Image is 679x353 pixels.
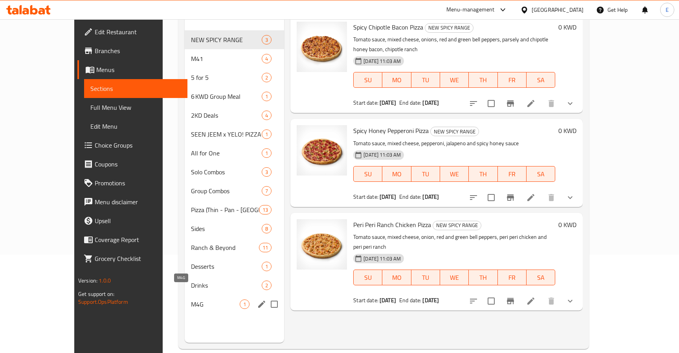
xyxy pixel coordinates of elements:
button: SU [353,270,382,285]
span: Menus [96,65,182,74]
span: Full Menu View [90,103,182,112]
button: TU [411,166,440,182]
span: M4G [191,299,240,309]
span: Start date: [353,192,378,202]
a: Coupons [77,155,188,174]
div: Solo Combos3 [185,163,284,181]
span: 1.0.0 [99,275,111,286]
span: MO [385,168,408,180]
button: FR [498,270,527,285]
b: [DATE] [380,295,396,305]
svg: Show Choices [565,296,575,306]
span: Select to update [483,95,499,112]
button: show more [561,94,580,113]
svg: Show Choices [565,99,575,108]
button: Branch-specific-item [501,94,520,113]
a: Full Menu View [84,98,188,117]
div: 2KD Deals4 [185,106,284,125]
span: Menu disclaimer [95,197,182,207]
span: WE [443,272,466,283]
div: items [262,92,272,101]
span: 5 for 5 [191,73,262,82]
a: Edit menu item [526,296,536,306]
span: TU [415,168,437,180]
button: edit [256,298,268,310]
span: 1 [262,263,271,270]
button: SU [353,72,382,88]
span: 1 [262,131,271,138]
span: Edit Restaurant [95,27,182,37]
span: WE [443,168,466,180]
button: SA [527,72,555,88]
span: 6 KWD Group Meal [191,92,262,101]
span: Coverage Report [95,235,182,244]
span: 3 [262,168,271,176]
div: SEEN JEEM x YELO! PIZZA1 [185,125,284,144]
span: Version: [78,275,97,286]
span: NEW SPICY RANGE [433,221,481,230]
button: SA [527,166,555,182]
div: M414 [185,49,284,68]
button: TU [411,270,440,285]
span: End date: [399,98,421,108]
b: [DATE] [380,192,396,202]
span: [DATE] 11:03 AM [360,151,404,159]
span: Spicy Honey Pepperoni Pizza [353,125,429,137]
span: FR [501,272,523,283]
span: Group Combos [191,186,262,196]
span: E [666,6,669,14]
div: [GEOGRAPHIC_DATA] [532,6,584,14]
span: Edit Menu [90,122,182,131]
button: WE [440,166,469,182]
h6: 0 KWD [558,22,576,33]
a: Edit menu item [526,99,536,108]
div: Pizza (Thin - Pan - [GEOGRAPHIC_DATA])13 [185,200,284,219]
h6: 0 KWD [558,125,576,136]
div: items [262,54,272,63]
span: SA [530,272,552,283]
span: Promotions [95,178,182,188]
span: M41 [191,54,262,63]
span: TH [472,74,494,86]
svg: Show Choices [565,193,575,202]
span: NEW SPICY RANGE [431,127,479,136]
div: Sides8 [185,219,284,238]
b: [DATE] [422,98,439,108]
a: Menu disclaimer [77,192,188,211]
b: [DATE] [422,295,439,305]
div: NEW SPICY RANGE [191,35,262,44]
span: End date: [399,295,421,305]
button: WE [440,72,469,88]
div: items [262,167,272,177]
h6: 0 KWD [558,219,576,230]
button: FR [498,166,527,182]
span: TH [472,272,494,283]
span: All for One [191,148,262,158]
span: Grocery Checklist [95,254,182,263]
a: Menus [77,60,188,79]
span: 13 [259,206,271,214]
span: NEW SPICY RANGE [425,23,473,32]
span: 1 [240,301,249,308]
nav: Menu sections [185,27,284,317]
div: M4G1edit [185,295,284,314]
div: items [240,299,250,309]
span: SA [530,168,552,180]
a: Support.OpsPlatform [78,297,128,307]
span: Coupons [95,159,182,169]
button: TH [469,72,497,88]
div: SEEN JEEM x YELO! PIZZA [191,129,262,139]
span: End date: [399,192,421,202]
button: delete [542,292,561,310]
a: Branches [77,41,188,60]
button: SA [527,270,555,285]
span: 11 [259,244,271,251]
b: [DATE] [422,192,439,202]
p: Tomato sauce, mixed cheese, pepperoni, jalapeno and spicy honey sauce [353,139,555,148]
span: MO [385,74,408,86]
b: [DATE] [380,98,396,108]
a: Upsell [77,211,188,230]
